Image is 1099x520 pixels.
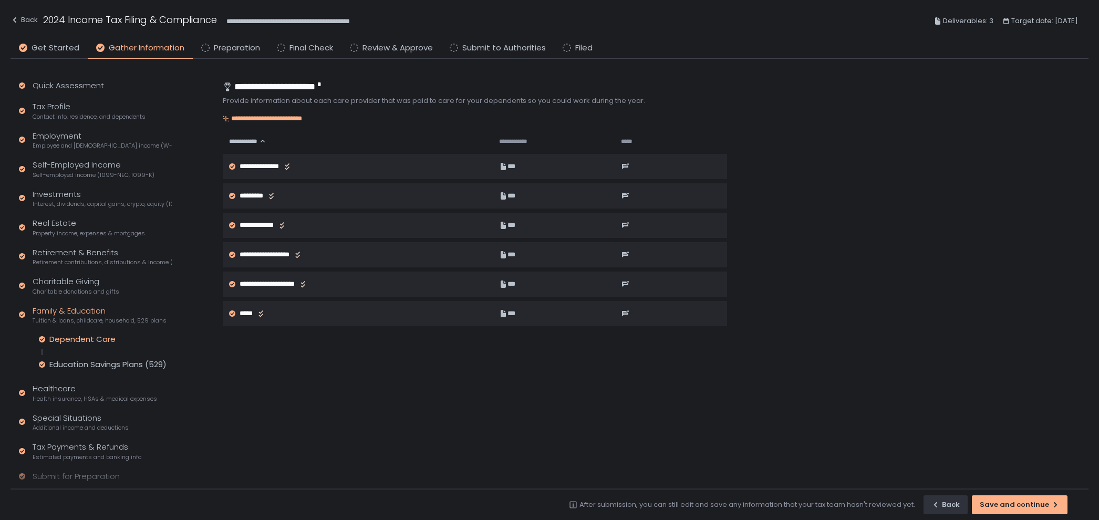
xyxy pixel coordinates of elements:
span: Target date: [DATE] [1011,15,1078,27]
div: Tax Profile [33,101,146,121]
span: Interest, dividends, capital gains, crypto, equity (1099s, K-1s) [33,200,172,208]
div: Employment [33,130,172,150]
div: Education Savings Plans (529) [49,359,167,370]
span: Final Check [289,42,333,54]
span: Charitable donations and gifts [33,288,119,296]
button: Save and continue [972,495,1067,514]
div: Real Estate [33,217,145,237]
span: Filed [575,42,593,54]
div: After submission, you can still edit and save any information that your tax team hasn't reviewed ... [579,500,915,509]
div: Healthcare [33,383,157,403]
div: Special Situations [33,412,129,432]
h1: 2024 Income Tax Filing & Compliance [43,13,217,27]
button: Back [11,13,38,30]
div: Tax Payments & Refunds [33,441,141,461]
span: Health insurance, HSAs & medical expenses [33,395,157,403]
span: Retirement contributions, distributions & income (1099-R, 5498) [33,258,172,266]
span: Submit to Authorities [462,42,546,54]
span: Employee and [DEMOGRAPHIC_DATA] income (W-2s) [33,142,172,150]
div: Quick Assessment [33,80,104,92]
div: Charitable Giving [33,276,119,296]
span: Deliverables: 3 [943,15,993,27]
div: Submit for Preparation [33,471,120,483]
span: Contact info, residence, and dependents [33,113,146,121]
div: Retirement & Benefits [33,247,172,267]
button: Back [924,495,968,514]
span: Self-employed income (1099-NEC, 1099-K) [33,171,154,179]
span: Property income, expenses & mortgages [33,230,145,237]
div: Back [931,500,960,509]
span: Tuition & loans, childcare, household, 529 plans [33,317,167,325]
div: Investments [33,189,172,209]
span: Review & Approve [362,42,433,54]
div: Provide information about each care provider that was paid to care for your dependents so you cou... [223,96,727,106]
span: Get Started [32,42,79,54]
div: Save and continue [980,500,1060,509]
span: Additional income and deductions [33,424,129,432]
div: Self-Employed Income [33,159,154,179]
div: Dependent Care [49,334,116,345]
span: Gather Information [109,42,184,54]
div: Family & Education [33,305,167,325]
span: Preparation [214,42,260,54]
div: Back [11,14,38,26]
span: Estimated payments and banking info [33,453,141,461]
